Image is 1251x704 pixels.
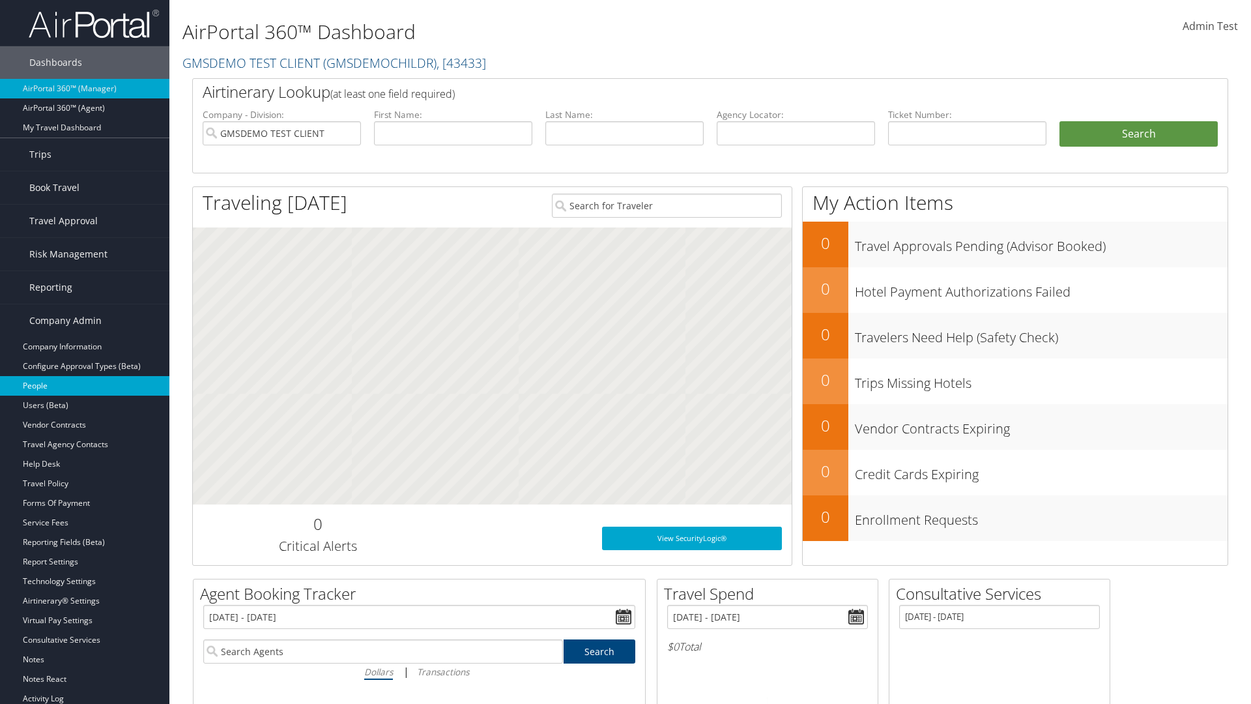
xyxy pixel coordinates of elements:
h3: Hotel Payment Authorizations Failed [855,276,1228,301]
span: Travel Approval [29,205,98,237]
h2: Travel Spend [664,583,878,605]
a: Admin Test [1183,7,1238,47]
label: First Name: [374,108,532,121]
img: airportal-logo.png [29,8,159,39]
h2: Agent Booking Tracker [200,583,645,605]
a: 0Travel Approvals Pending (Advisor Booked) [803,222,1228,267]
h2: 0 [803,323,848,345]
span: Risk Management [29,238,108,271]
span: Admin Test [1183,19,1238,33]
label: Agency Locator: [717,108,875,121]
span: ( GMSDEMOCHILDR ) [323,54,437,72]
a: GMSDEMO TEST CLIENT [182,54,486,72]
h2: 0 [803,506,848,528]
h2: 0 [203,513,433,535]
a: 0Credit Cards Expiring [803,450,1228,495]
h3: Credit Cards Expiring [855,459,1228,484]
label: Last Name: [545,108,704,121]
div: | [203,664,635,680]
h2: 0 [803,232,848,254]
span: (at least one field required) [330,87,455,101]
h3: Travelers Need Help (Safety Check) [855,322,1228,347]
span: Book Travel [29,171,79,204]
input: Search for Traveler [552,194,782,218]
h3: Travel Approvals Pending (Advisor Booked) [855,231,1228,256]
h6: Total [667,639,868,654]
h2: Consultative Services [896,583,1110,605]
h3: Trips Missing Hotels [855,368,1228,392]
a: View SecurityLogic® [602,527,782,550]
h2: 0 [803,415,848,437]
span: Company Admin [29,304,102,337]
span: Trips [29,138,51,171]
h1: Traveling [DATE] [203,189,347,216]
h2: Airtinerary Lookup [203,81,1132,103]
label: Company - Division: [203,108,361,121]
span: Reporting [29,271,72,304]
a: 0Hotel Payment Authorizations Failed [803,267,1228,313]
i: Transactions [417,666,469,678]
h2: 0 [803,278,848,300]
label: Ticket Number: [888,108,1046,121]
a: 0Enrollment Requests [803,495,1228,541]
span: Dashboards [29,46,82,79]
a: 0Trips Missing Hotels [803,359,1228,404]
input: Search Agents [203,639,563,664]
a: 0Vendor Contracts Expiring [803,404,1228,450]
button: Search [1059,121,1218,147]
span: , [ 43433 ] [437,54,486,72]
h3: Critical Alerts [203,537,433,555]
h2: 0 [803,460,848,482]
h3: Vendor Contracts Expiring [855,413,1228,438]
a: Search [564,639,636,664]
h3: Enrollment Requests [855,505,1228,529]
a: 0Travelers Need Help (Safety Check) [803,313,1228,359]
i: Dollars [364,666,393,678]
span: $0 [667,639,679,654]
h1: My Action Items [803,189,1228,216]
h1: AirPortal 360™ Dashboard [182,18,886,46]
h2: 0 [803,369,848,391]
